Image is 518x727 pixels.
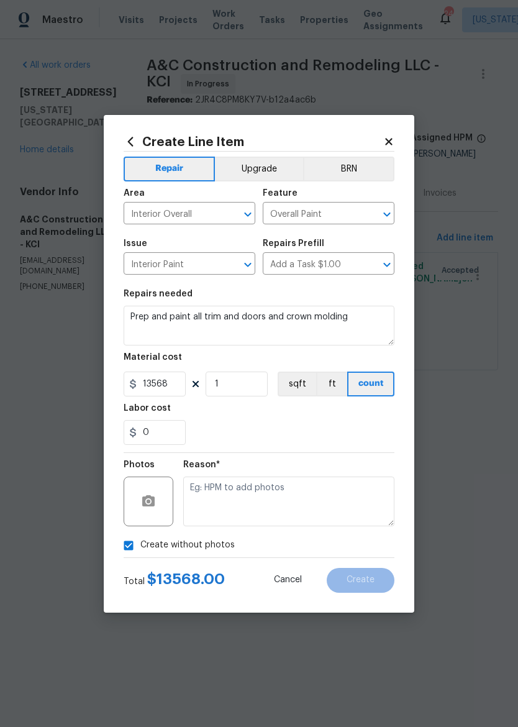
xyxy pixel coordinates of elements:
[124,239,147,248] h5: Issue
[378,256,396,273] button: Open
[124,189,145,198] h5: Area
[303,157,394,181] button: BRN
[183,460,220,469] h5: Reason*
[378,206,396,223] button: Open
[124,306,394,345] textarea: Prep and paint all trim and doors and crown molding
[147,572,225,587] span: $ 13568.00
[254,568,322,593] button: Cancel
[124,157,215,181] button: Repair
[124,290,193,298] h5: Repairs needed
[274,575,302,585] span: Cancel
[263,189,298,198] h5: Feature
[239,206,257,223] button: Open
[140,539,235,552] span: Create without photos
[124,135,383,149] h2: Create Line Item
[263,239,324,248] h5: Repairs Prefill
[124,353,182,362] h5: Material cost
[215,157,304,181] button: Upgrade
[316,372,347,396] button: ft
[124,404,171,413] h5: Labor cost
[278,372,316,396] button: sqft
[327,568,394,593] button: Create
[239,256,257,273] button: Open
[347,372,394,396] button: count
[124,573,225,588] div: Total
[124,460,155,469] h5: Photos
[347,575,375,585] span: Create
